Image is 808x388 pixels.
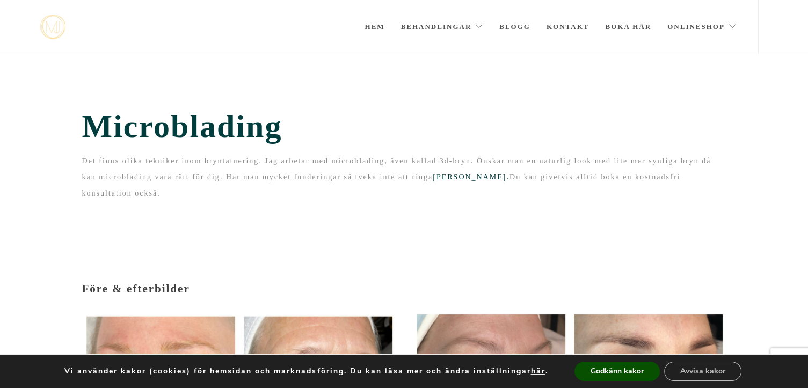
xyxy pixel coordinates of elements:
[40,15,65,39] a: mjstudio mjstudio mjstudio
[530,367,545,376] button: här
[82,153,726,202] p: Det finns olika tekniker inom bryntatuering. Jag arbetar med microblading, även kallad 3d-bryn. Ö...
[574,362,660,381] button: Godkänn kakor
[433,173,509,181] a: [PERSON_NAME].
[664,362,741,381] button: Avvisa kakor
[82,108,726,145] span: Microblading
[82,282,190,295] span: Före & efterbilder
[40,15,65,39] img: mjstudio
[64,367,548,376] p: Vi använder kakor (cookies) för hemsidan och marknadsföring. Du kan läsa mer och ändra inställnin...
